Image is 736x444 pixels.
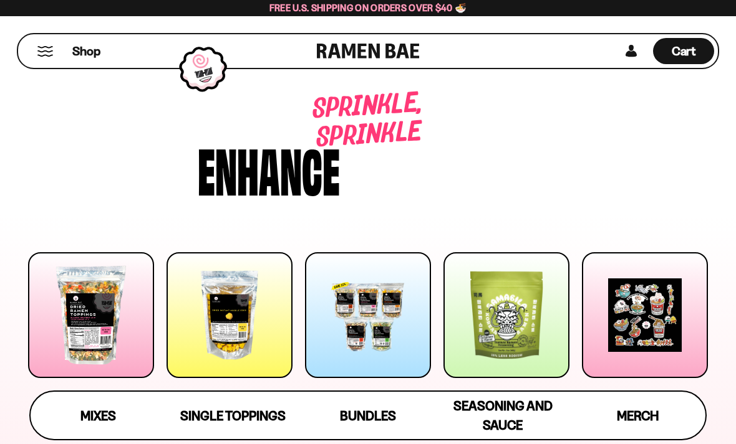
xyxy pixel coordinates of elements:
span: Merch [617,408,659,423]
span: Bundles [340,408,396,423]
span: Free U.S. Shipping on Orders over $40 🍜 [269,2,467,14]
a: Merch [571,392,705,439]
span: Shop [72,43,100,60]
button: Mobile Menu Trigger [37,46,54,57]
div: Cart [653,34,714,68]
a: Mixes [31,392,165,439]
span: Cart [672,44,696,59]
a: Seasoning and Sauce [435,392,570,439]
a: Bundles [301,392,435,439]
span: Single Toppings [180,408,286,423]
div: Enhance [198,139,340,198]
a: Single Toppings [165,392,300,439]
span: Seasoning and Sauce [453,398,553,433]
span: Mixes [80,408,116,423]
a: Shop [72,38,100,64]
